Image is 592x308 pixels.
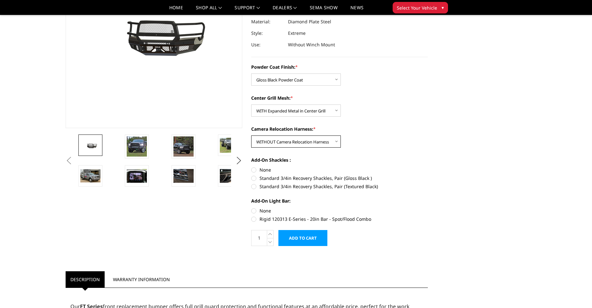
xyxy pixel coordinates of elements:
dt: Style: [251,27,283,39]
dd: Extreme [288,27,306,39]
a: shop all [196,5,222,15]
label: Camera Relocation Harness: [251,126,428,132]
label: Standard 3/4in Recovery Shackles, Pair (Gloss Black ) [251,175,428,181]
a: Description [66,271,105,288]
dt: Material: [251,16,283,27]
iframe: Chat Widget [560,277,592,308]
button: Next [234,156,244,166]
img: 2019-2025 Ram 2500-3500 - FT Series - Extreme Front Bumper [173,169,194,182]
input: Add to Cart [278,230,327,246]
dd: Without Winch Mount [288,39,335,50]
a: Warranty Information [108,271,175,288]
a: Dealers [273,5,297,15]
span: Select Your Vehicle [397,4,437,11]
a: SEMA Show [310,5,338,15]
button: Select Your Vehicle [393,2,448,13]
button: Previous [64,156,74,166]
label: Add-On Light Bar: [251,197,428,204]
span: ▾ [442,4,444,11]
label: Powder Coat Finish: [251,64,428,70]
label: None [251,166,428,173]
label: Rigid 120313 E-Series - 20in Bar - Spot/Flood Combo [251,216,428,222]
label: Center Grill Mesh: [251,95,428,101]
label: None [251,207,428,214]
a: News [350,5,364,15]
img: 2019-2025 Ram 2500-3500 - FT Series - Extreme Front Bumper [173,136,194,157]
img: 2019-2025 Ram 2500-3500 - FT Series - Extreme Front Bumper [220,138,240,153]
img: 2019-2025 Ram 2500-3500 - FT Series - Extreme Front Bumper [80,169,100,182]
img: 2019-2025 Ram 2500-3500 - FT Series - Extreme Front Bumper [80,141,100,150]
label: Add-On Shackles : [251,157,428,163]
img: 2019-2025 Ram 2500-3500 - FT Series - Extreme Front Bumper [220,169,240,182]
a: Home [169,5,183,15]
img: Clear View Camera: Relocate your front camera and keep the functionality completely. [127,169,147,182]
dd: Diamond Plate Steel [288,16,331,27]
img: 2019-2025 Ram 2500-3500 - FT Series - Extreme Front Bumper [127,136,147,157]
dt: Use: [251,39,283,50]
a: Support [235,5,260,15]
label: Standard 3/4in Recovery Shackles, Pair (Textured Black) [251,183,428,190]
